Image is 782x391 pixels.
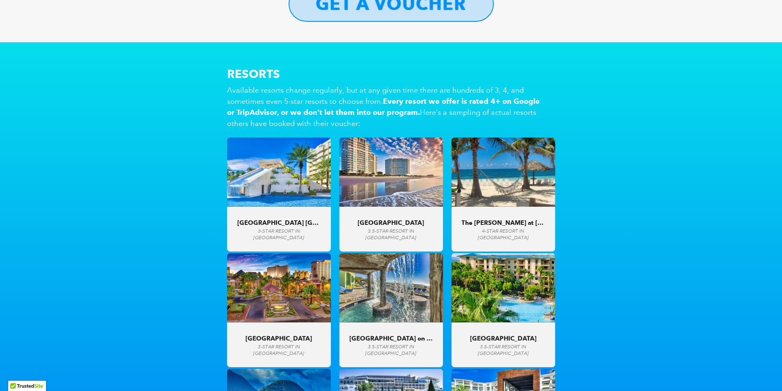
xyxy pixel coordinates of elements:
[253,344,304,357] span: 3-STAR RESORT in [GEOGRAPHIC_DATA]
[358,219,424,226] span: [GEOGRAPHIC_DATA]
[227,67,555,81] h2: RESORTS
[478,344,529,357] span: 3.5-STAR RESORT in [GEOGRAPHIC_DATA]
[245,335,312,342] span: [GEOGRAPHIC_DATA]
[461,219,545,226] span: The [PERSON_NAME] at [GEOGRAPHIC_DATA]
[227,86,540,128] span: Available resorts change regularly, but at any given time there are hundreds of 3, 4, and sometim...
[349,335,433,342] span: [GEOGRAPHIC_DATA] on the Grove
[253,228,304,241] span: 3-STAR RESORT in [GEOGRAPHIC_DATA]
[365,228,416,241] span: 3.5-STAR RESORT in [GEOGRAPHIC_DATA]
[237,219,321,226] span: [GEOGRAPHIC_DATA] [GEOGRAPHIC_DATA]
[478,228,529,241] span: 4-STAR RESORT in [GEOGRAPHIC_DATA]
[365,344,416,357] span: 3.5-STAR RESORT in [GEOGRAPHIC_DATA]
[227,97,540,117] strong: Every resort we offer is rated 4+ on Google or TripAdvisor, or we don’t let them into our program.
[470,335,537,342] span: [GEOGRAPHIC_DATA]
